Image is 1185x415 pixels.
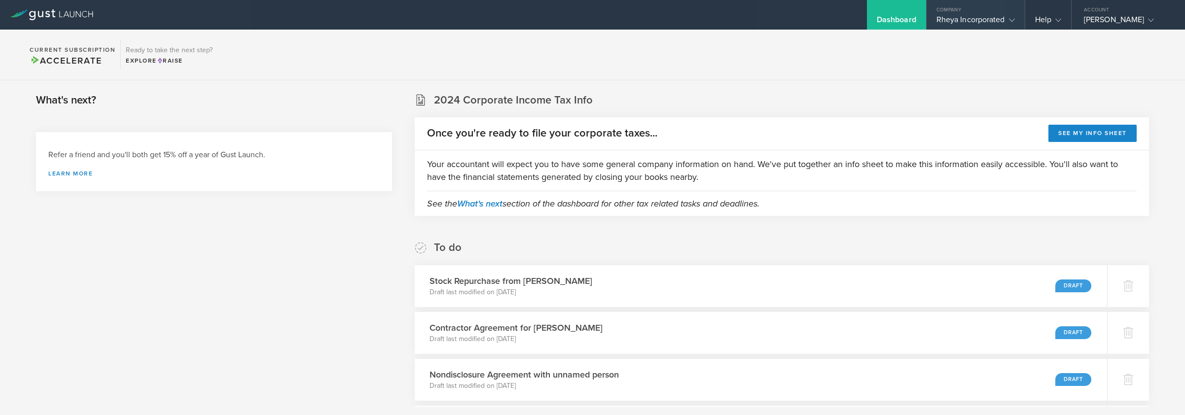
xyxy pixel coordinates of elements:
div: Stock Repurchase from [PERSON_NAME]Draft last modified on [DATE]Draft [415,265,1107,307]
button: See my info sheet [1048,125,1137,142]
span: Accelerate [30,55,102,66]
h2: 2024 Corporate Income Tax Info [434,93,593,107]
div: Dashboard [877,15,916,30]
a: What's next [457,198,503,209]
div: Ready to take the next step?ExploreRaise [120,39,217,70]
div: Draft [1055,326,1091,339]
em: See the section of the dashboard for other tax related tasks and deadlines. [427,198,759,209]
h3: Ready to take the next step? [126,47,213,54]
p: Draft last modified on [DATE] [430,287,592,297]
div: Draft [1055,373,1091,386]
div: [PERSON_NAME] [1084,15,1168,30]
h2: To do [434,241,462,255]
h3: Contractor Agreement for [PERSON_NAME] [430,321,603,334]
p: Your accountant will expect you to have some general company information on hand. We've put toget... [427,158,1137,183]
div: Help [1035,15,1061,30]
h2: Once you're ready to file your corporate taxes... [427,126,657,140]
div: Rheya Incorporated [936,15,1015,30]
div: Draft [1055,279,1091,292]
div: Contractor Agreement for [PERSON_NAME]Draft last modified on [DATE]Draft [415,312,1107,354]
iframe: Chat Widget [1136,368,1185,415]
span: Raise [157,57,183,64]
h2: Current Subscription [30,47,115,53]
a: Learn more [48,171,380,176]
h3: Stock Repurchase from [PERSON_NAME] [430,275,592,287]
p: Draft last modified on [DATE] [430,334,603,344]
p: Draft last modified on [DATE] [430,381,619,391]
div: Explore [126,56,213,65]
h2: What's next? [36,93,96,107]
div: Nondisclosure Agreement with unnamed personDraft last modified on [DATE]Draft [415,359,1107,401]
h3: Refer a friend and you'll both get 15% off a year of Gust Launch. [48,149,380,161]
h3: Nondisclosure Agreement with unnamed person [430,368,619,381]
